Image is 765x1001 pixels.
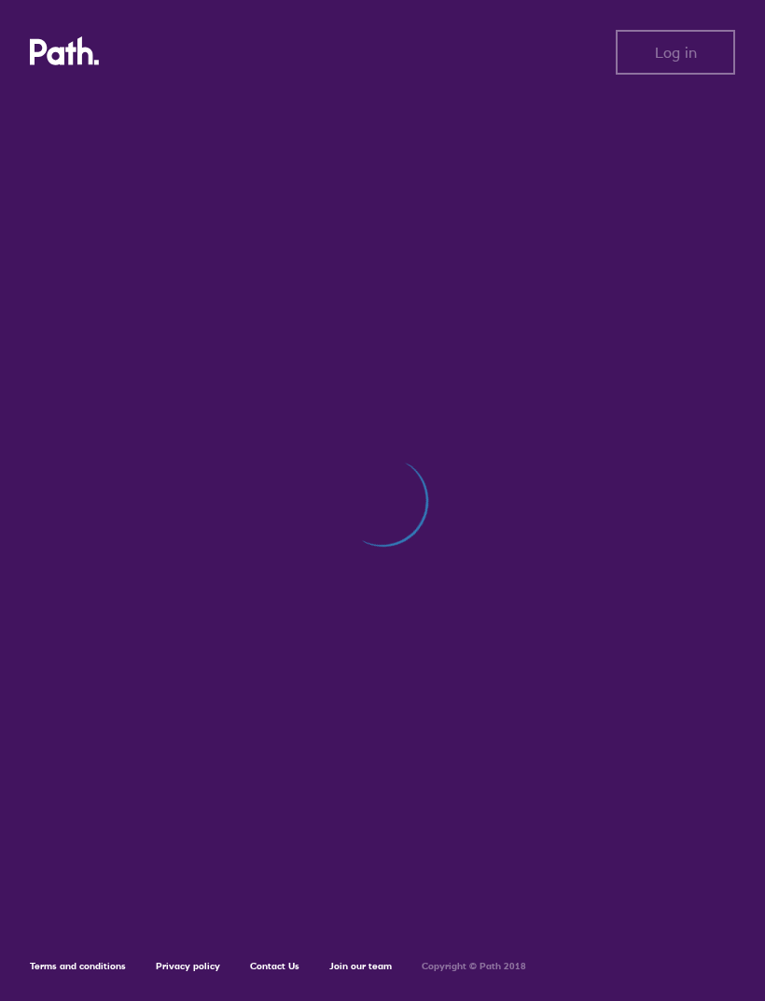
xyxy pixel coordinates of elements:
[655,44,697,61] span: Log in
[329,960,392,972] a: Join our team
[616,30,735,75] button: Log in
[250,960,299,972] a: Contact Us
[422,961,526,972] h6: Copyright © Path 2018
[30,960,126,972] a: Terms and conditions
[156,960,220,972] a: Privacy policy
